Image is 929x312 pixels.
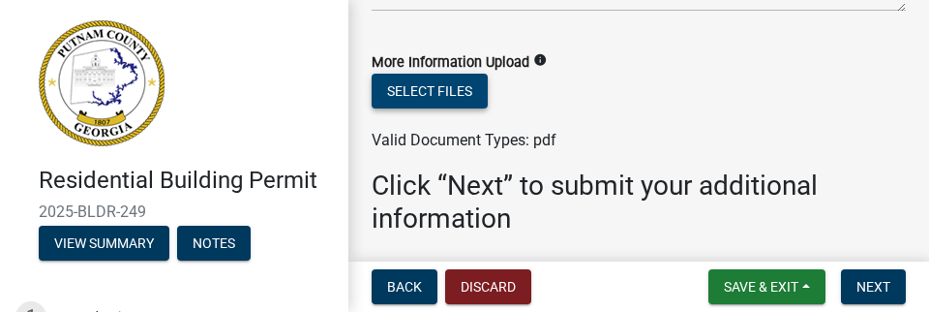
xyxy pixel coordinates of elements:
[387,279,422,295] span: Back
[177,226,251,261] button: Notes
[39,236,169,252] wm-modal-confirm: Summary
[39,20,165,146] img: Putnam County, Georgia
[39,203,310,221] span: 2025-BLDR-249
[39,167,333,195] h4: Residential Building Permit
[708,269,825,304] button: Save & Exit
[372,131,556,149] span: Valid Document Types: pdf
[856,279,890,295] span: Next
[724,279,798,295] span: Save & Exit
[372,170,906,234] h3: Click “Next” to submit your additional information
[533,53,547,67] i: info
[39,226,169,261] button: View Summary
[841,269,906,304] button: Next
[372,74,488,109] button: Select files
[372,269,437,304] button: Back
[177,236,251,252] wm-modal-confirm: Notes
[445,269,531,304] button: Discard
[372,56,529,70] label: More Information Upload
